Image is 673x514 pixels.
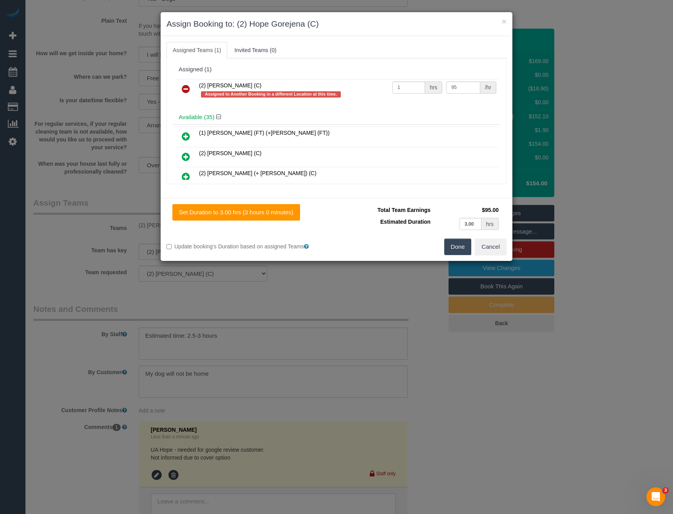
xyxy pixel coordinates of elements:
span: (2) [PERSON_NAME] (+ [PERSON_NAME]) (C) [199,170,317,176]
td: $95.00 [432,204,501,216]
a: Assigned Teams (1) [166,42,227,58]
span: Estimated Duration [380,219,431,225]
span: (2) [PERSON_NAME] (C) [199,150,261,156]
iframe: Intercom live chat [646,487,665,506]
div: Assigned (1) [179,66,494,73]
span: Assigned to Another Booking in a different Location at this time. [201,91,341,98]
div: hrs [425,81,442,94]
h4: Available (35) [179,114,494,121]
button: Set Duration to 3.00 hrs (3 hours 0 minutes) [172,204,300,221]
h3: Assign Booking to: (2) Hope Gorejena (C) [166,18,507,30]
div: /hr [480,81,496,94]
div: hrs [481,218,499,230]
label: Update booking's Duration based on assigned Teams [166,243,331,250]
span: 3 [662,487,669,494]
input: Update booking's Duration based on assigned Teams [166,244,172,249]
span: (2) [PERSON_NAME] (C) [199,82,261,89]
td: Total Team Earnings [342,204,432,216]
button: Done [444,239,472,255]
span: (1) [PERSON_NAME] (FT) (+[PERSON_NAME] (FT)) [199,130,329,136]
button: Cancel [475,239,507,255]
button: × [502,17,507,25]
a: Invited Teams (0) [228,42,282,58]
